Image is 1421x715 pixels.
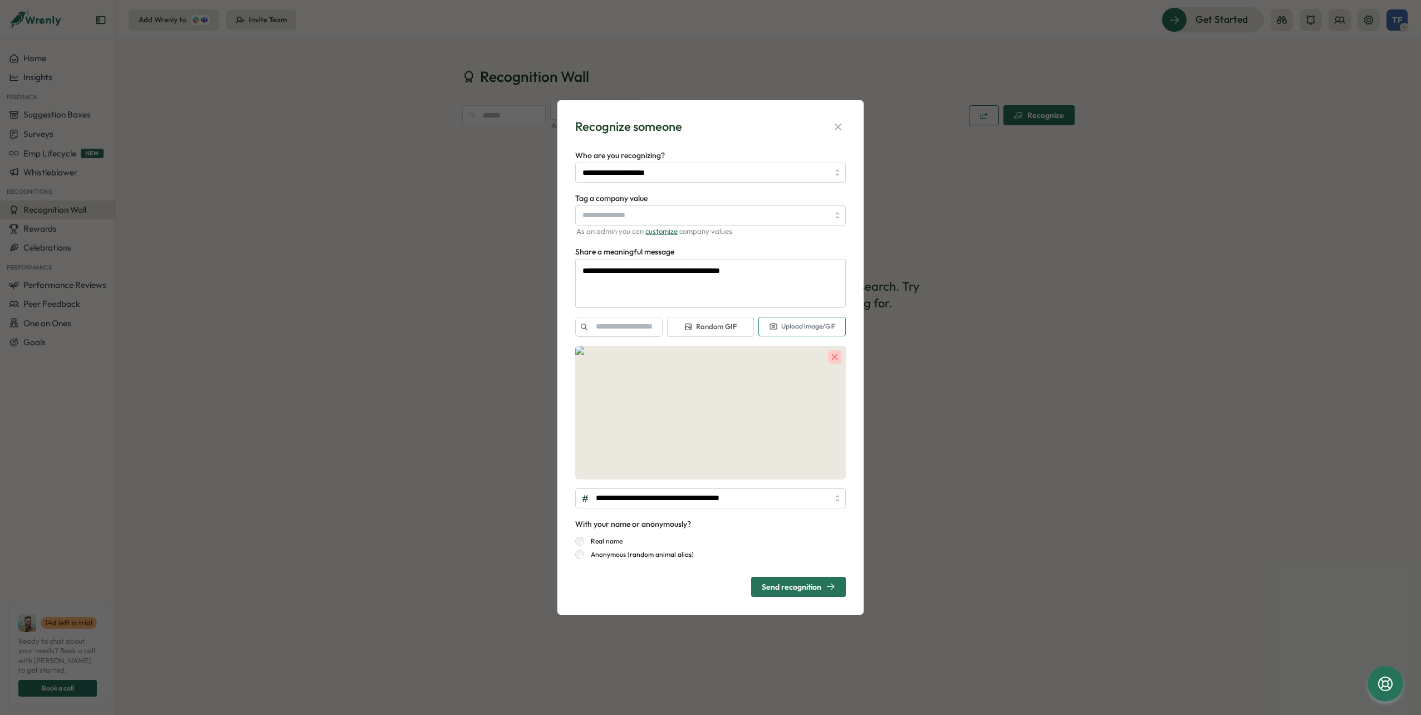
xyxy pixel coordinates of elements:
[684,322,737,332] span: Random GIF
[575,150,665,162] label: Who are you recognizing?
[575,518,691,531] div: With your name or anonymously?
[575,246,674,258] label: Share a meaningful message
[584,537,623,546] label: Real name
[584,550,694,559] label: Anonymous (random animal alias)
[751,577,846,597] button: Send recognition
[575,118,682,135] div: Recognize someone
[645,227,678,236] a: customize
[667,317,754,337] button: Random GIF
[575,227,846,237] div: As an admin you can company values
[575,346,846,479] img: image
[575,193,648,205] label: Tag a company value
[762,582,835,591] div: Send recognition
